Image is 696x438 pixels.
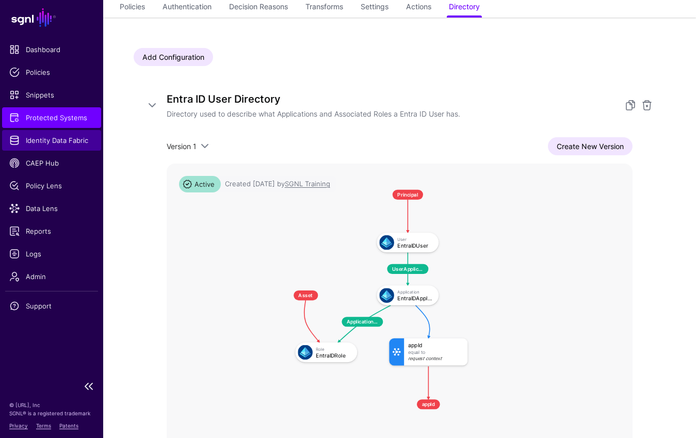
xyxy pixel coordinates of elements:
[397,289,433,295] div: Application
[293,290,317,300] span: Asset
[167,142,196,151] span: Version 1
[408,356,463,362] div: Request Context
[285,180,330,188] app-identifier: SGNL Training
[9,90,94,100] span: Snippets
[2,107,101,128] a: Protected Systems
[59,423,78,429] a: Patents
[9,135,94,145] span: Identity Data Fabric
[2,175,101,196] a: Policy Lens
[9,249,94,259] span: Logs
[342,317,383,327] span: ApplicationRole
[9,112,94,123] span: Protected Systems
[9,301,94,311] span: Support
[9,226,94,236] span: Reports
[548,137,633,155] a: Create New Version
[9,401,94,409] p: © [URL], Inc
[9,409,94,417] p: SGNL® is a registered trademark
[397,295,433,301] div: EntraIDApplication
[9,44,94,55] span: Dashboard
[9,67,94,77] span: Policies
[387,264,428,274] span: UserApplication
[2,221,101,241] a: Reports
[417,399,440,409] span: appId
[9,271,94,282] span: Admin
[392,190,423,200] span: Principal
[408,343,463,348] div: appId
[9,423,28,429] a: Privacy
[36,423,51,429] a: Terms
[2,266,101,287] a: Admin
[379,288,394,303] img: svg+xml;base64,PHN2ZyB3aWR0aD0iNjQiIGhlaWdodD0iNjQiIHZpZXdCb3g9IjAgMCA2NCA2NCIgZmlsbD0ibm9uZSIgeG...
[9,203,94,214] span: Data Lens
[316,347,351,352] div: Role
[2,130,101,151] a: Identity Data Fabric
[2,244,101,264] a: Logs
[2,198,101,219] a: Data Lens
[298,345,313,360] img: svg+xml;base64,PHN2ZyB3aWR0aD0iNjQiIGhlaWdodD0iNjQiIHZpZXdCb3g9IjAgMCA2NCA2NCIgZmlsbD0ibm9uZSIgeG...
[379,235,394,250] img: svg+xml;base64,PHN2ZyB3aWR0aD0iNjQiIGhlaWdodD0iNjQiIHZpZXdCb3g9IjAgMCA2NCA2NCIgZmlsbD0ibm9uZSIgeG...
[9,181,94,191] span: Policy Lens
[408,350,463,355] div: Equal To
[397,237,433,242] div: User
[134,48,213,66] a: Add Configuration
[2,153,101,173] a: CAEP Hub
[2,62,101,83] a: Policies
[225,179,330,189] div: Created [DATE] by
[167,91,612,107] h5: Entra ID User Directory
[9,158,94,168] span: CAEP Hub
[6,6,97,29] a: SGNL
[179,176,221,192] span: Active
[2,85,101,105] a: Snippets
[316,352,351,358] div: EntraIDRole
[397,242,433,248] div: EntraIDUser
[2,39,101,60] a: Dashboard
[167,108,612,120] p: Directory used to describe what Applications and Associated Roles a Entra ID User has.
